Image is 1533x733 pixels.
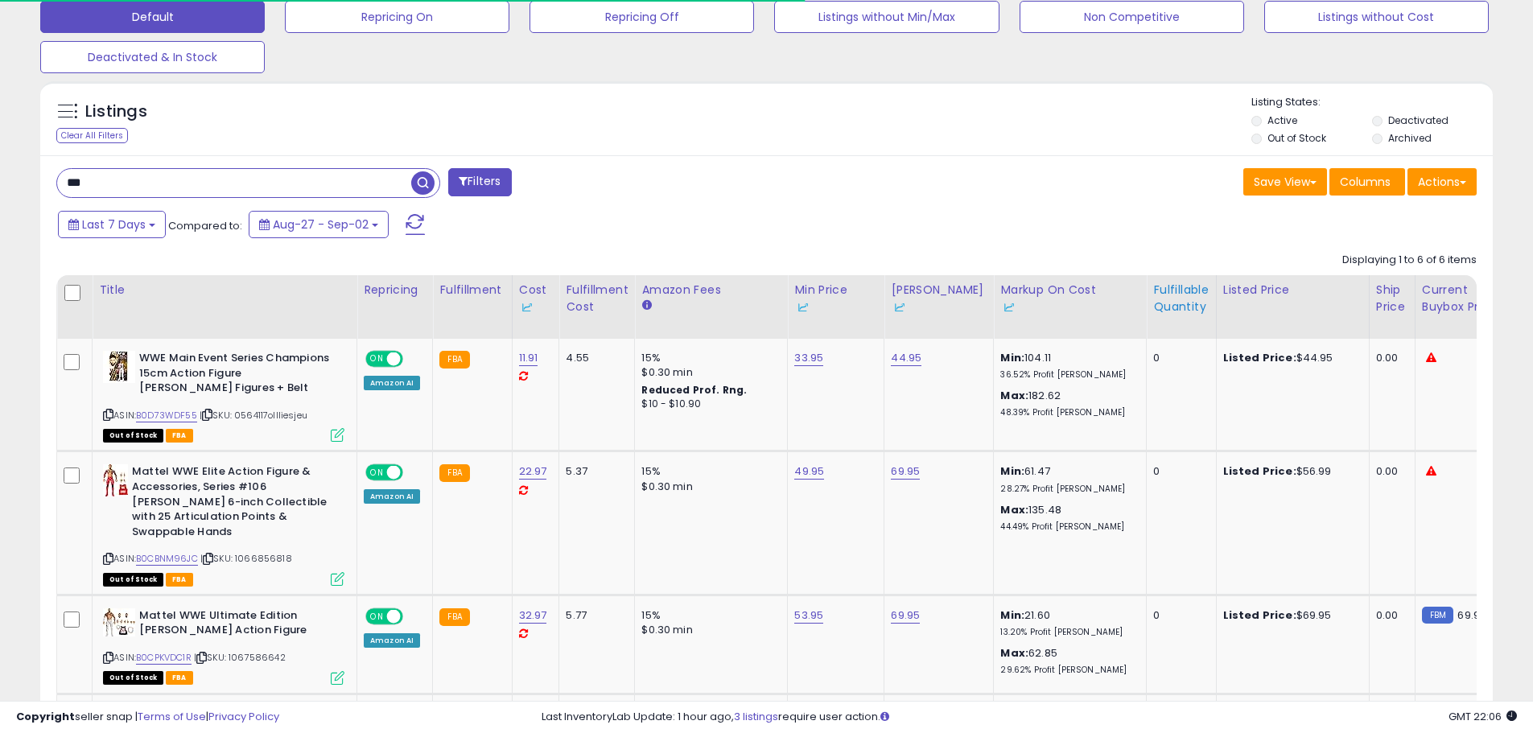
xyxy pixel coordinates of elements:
[273,216,369,233] span: Aug-27 - Sep-02
[1000,299,1139,315] div: Some or all of the values in this column are provided from Inventory Lab.
[794,350,823,366] a: 33.95
[103,608,344,683] div: ASIN:
[1153,464,1203,479] div: 0
[1000,282,1139,315] div: Markup on Cost
[367,352,387,366] span: ON
[103,573,163,587] span: All listings that are currently out of stock and unavailable for purchase on Amazon
[16,710,279,725] div: seller snap | |
[1340,174,1391,190] span: Columns
[1000,463,1024,479] b: Min:
[1223,463,1296,479] b: Listed Price:
[1000,407,1134,418] p: 48.39% Profit [PERSON_NAME]
[891,350,921,366] a: 44.95
[794,282,877,315] div: Min Price
[1000,608,1134,638] div: 21.60
[364,282,426,299] div: Repricing
[136,552,198,566] a: B0CBNM96JC
[1223,350,1296,365] b: Listed Price:
[139,608,335,642] b: Mattel WWE Ultimate Edition [PERSON_NAME] Action Figure
[40,41,265,73] button: Deactivated & In Stock
[891,299,907,315] img: InventoryLab Logo
[1020,1,1244,33] button: Non Competitive
[99,282,350,299] div: Title
[641,480,775,494] div: $0.30 min
[1376,608,1403,623] div: 0.00
[891,607,920,624] a: 69.95
[1000,502,1028,517] b: Max:
[364,633,420,648] div: Amazon AI
[439,351,469,369] small: FBA
[1243,168,1327,196] button: Save View
[1000,645,1028,661] b: Max:
[530,1,754,33] button: Repricing Off
[364,489,420,504] div: Amazon AI
[1457,607,1486,623] span: 69.99
[132,464,328,543] b: Mattel WWE Elite Action Figure & Accessories, Series #106 [PERSON_NAME] 6-inch Collectible with 2...
[1376,351,1403,365] div: 0.00
[519,350,538,366] a: 11.91
[794,299,810,315] img: InventoryLab Logo
[1000,388,1028,403] b: Max:
[519,299,535,315] img: InventoryLab Logo
[1267,131,1326,145] label: Out of Stock
[1376,282,1408,315] div: Ship Price
[1223,608,1357,623] div: $69.95
[641,608,775,623] div: 15%
[519,299,553,315] div: Some or all of the values in this column are provided from Inventory Lab.
[1000,389,1134,418] div: 182.62
[168,218,242,233] span: Compared to:
[774,1,999,33] button: Listings without Min/Max
[1153,351,1203,365] div: 0
[439,282,505,299] div: Fulfillment
[1000,351,1134,381] div: 104.11
[1153,282,1209,315] div: Fulfillable Quantity
[208,709,279,724] a: Privacy Policy
[103,351,344,440] div: ASIN:
[200,409,307,422] span: | SKU: 0564117ollliesjeu
[994,275,1147,339] th: The percentage added to the cost of goods (COGS) that forms the calculator for Min & Max prices.
[439,608,469,626] small: FBA
[56,128,128,143] div: Clear All Filters
[891,282,987,315] div: [PERSON_NAME]
[82,216,146,233] span: Last 7 Days
[1449,709,1517,724] span: 2025-09-10 22:06 GMT
[1223,464,1357,479] div: $56.99
[1329,168,1405,196] button: Columns
[1000,607,1024,623] b: Min:
[641,623,775,637] div: $0.30 min
[401,610,427,624] span: OFF
[641,383,747,397] b: Reduced Prof. Rng.
[194,651,286,664] span: | SKU: 1067586642
[641,299,651,313] small: Amazon Fees.
[1388,113,1449,127] label: Deactivated
[249,211,389,238] button: Aug-27 - Sep-02
[1000,350,1024,365] b: Min:
[734,709,778,724] a: 3 listings
[58,211,166,238] button: Last 7 Days
[1000,369,1134,381] p: 36.52% Profit [PERSON_NAME]
[1000,627,1134,638] p: 13.20% Profit [PERSON_NAME]
[448,168,511,196] button: Filters
[367,466,387,480] span: ON
[136,651,192,665] a: B0CPKVDC1R
[364,376,420,390] div: Amazon AI
[566,282,628,315] div: Fulfillment Cost
[1422,607,1453,624] small: FBM
[166,573,193,587] span: FBA
[1000,646,1134,676] div: 62.85
[519,607,547,624] a: 32.97
[103,608,135,636] img: 41BQ5-b5ORL._SL40_.jpg
[103,429,163,443] span: All listings that are currently out of stock and unavailable for purchase on Amazon
[641,351,775,365] div: 15%
[1000,299,1016,315] img: InventoryLab Logo
[566,464,622,479] div: 5.37
[439,464,469,482] small: FBA
[542,710,1517,725] div: Last InventoryLab Update: 1 hour ago, require user action.
[166,429,193,443] span: FBA
[794,607,823,624] a: 53.95
[166,671,193,685] span: FBA
[401,466,427,480] span: OFF
[85,101,147,123] h5: Listings
[1388,131,1432,145] label: Archived
[1376,464,1403,479] div: 0.00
